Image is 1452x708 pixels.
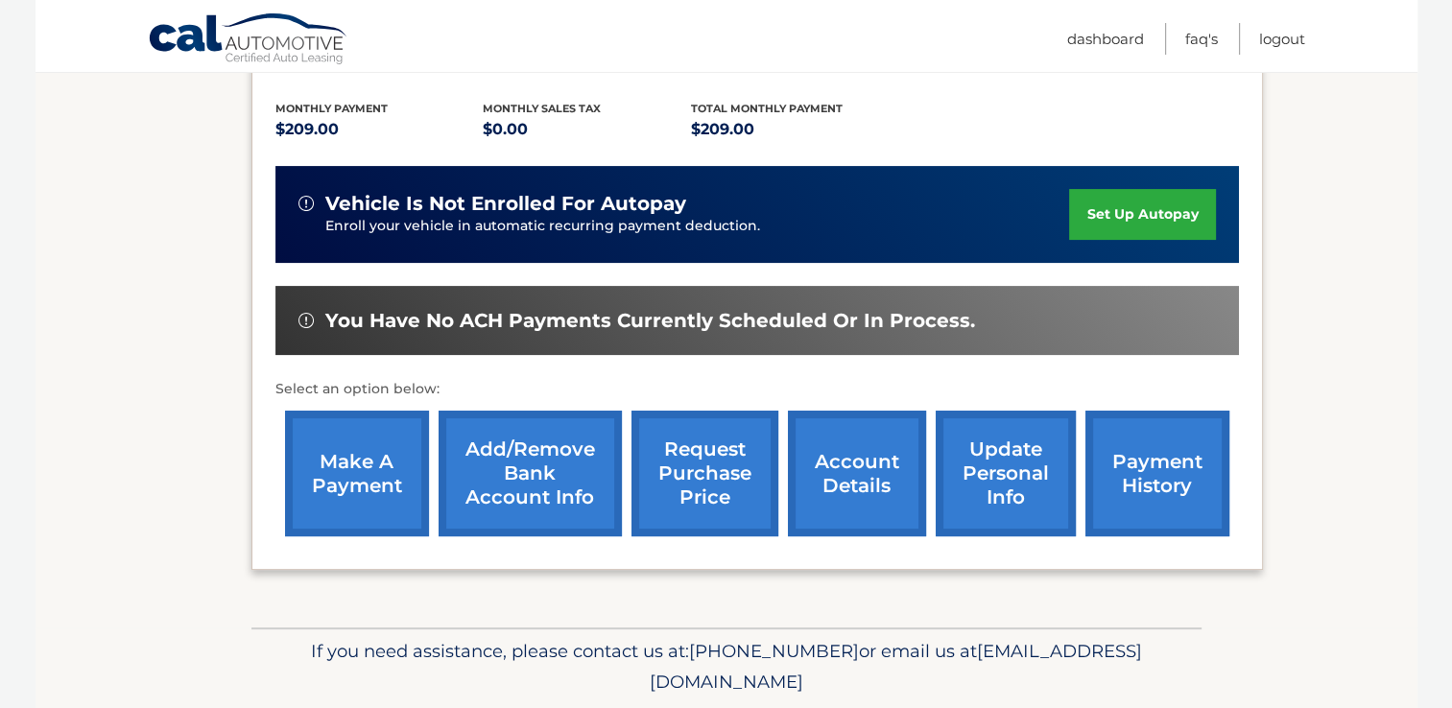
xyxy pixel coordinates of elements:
[483,116,691,143] p: $0.00
[689,640,859,662] span: [PHONE_NUMBER]
[631,411,778,536] a: request purchase price
[325,309,975,333] span: You have no ACH payments currently scheduled or in process.
[298,313,314,328] img: alert-white.svg
[788,411,926,536] a: account details
[148,12,349,68] a: Cal Automotive
[691,116,899,143] p: $209.00
[325,216,1070,237] p: Enroll your vehicle in automatic recurring payment deduction.
[1085,411,1229,536] a: payment history
[691,102,843,115] span: Total Monthly Payment
[275,102,388,115] span: Monthly Payment
[325,192,686,216] span: vehicle is not enrolled for autopay
[264,636,1189,697] p: If you need assistance, please contact us at: or email us at
[1259,23,1305,55] a: Logout
[936,411,1076,536] a: update personal info
[1067,23,1144,55] a: Dashboard
[1069,189,1215,240] a: set up autopay
[650,640,1142,693] span: [EMAIL_ADDRESS][DOMAIN_NAME]
[285,411,429,536] a: make a payment
[275,378,1239,401] p: Select an option below:
[298,196,314,211] img: alert-white.svg
[275,116,484,143] p: $209.00
[439,411,622,536] a: Add/Remove bank account info
[483,102,601,115] span: Monthly sales Tax
[1185,23,1218,55] a: FAQ's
